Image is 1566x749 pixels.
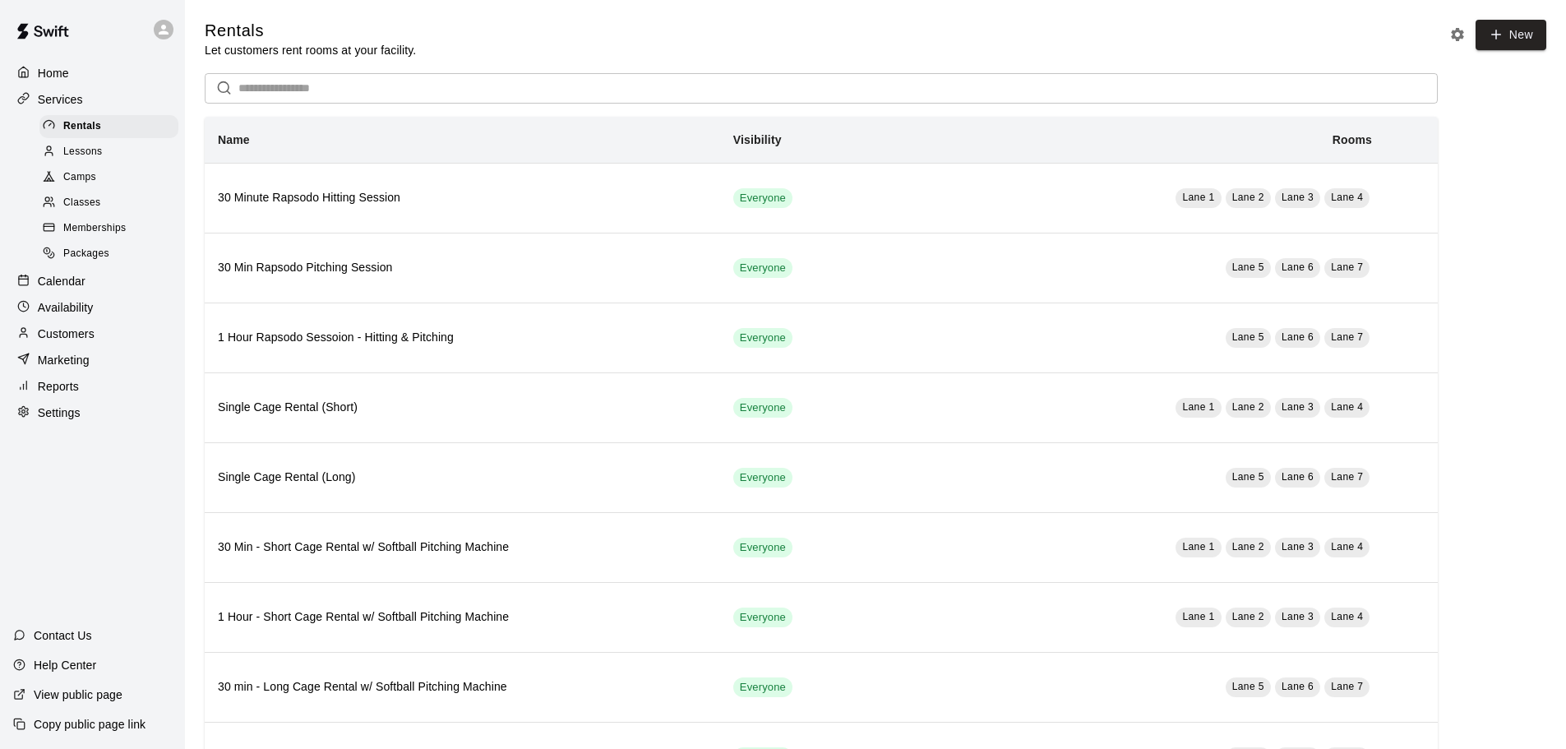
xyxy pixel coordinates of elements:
[1232,681,1264,692] span: Lane 5
[34,627,92,644] p: Contact Us
[34,716,146,733] p: Copy public page link
[1282,681,1314,692] span: Lane 6
[218,259,707,277] h6: 30 Min Rapsodo Pitching Session
[733,610,792,626] span: Everyone
[1232,331,1264,343] span: Lane 5
[1282,331,1314,343] span: Lane 6
[1232,261,1264,273] span: Lane 5
[63,169,96,186] span: Camps
[733,133,782,146] b: Visibility
[39,141,178,164] div: Lessons
[39,165,185,191] a: Camps
[1182,541,1214,553] span: Lane 1
[1331,192,1363,203] span: Lane 4
[1232,401,1264,413] span: Lane 2
[733,261,792,276] span: Everyone
[218,469,707,487] h6: Single Cage Rental (Long)
[39,166,178,189] div: Camps
[218,608,707,626] h6: 1 Hour - Short Cage Rental w/ Softball Pitching Machine
[1331,471,1363,483] span: Lane 7
[1182,192,1214,203] span: Lane 1
[1282,541,1314,553] span: Lane 3
[218,189,707,207] h6: 30 Minute Rapsodo Hitting Session
[38,326,95,342] p: Customers
[63,195,100,211] span: Classes
[733,680,792,696] span: Everyone
[218,539,707,557] h6: 30 Min - Short Cage Rental w/ Softball Pitching Machine
[1331,681,1363,692] span: Lane 7
[39,192,178,215] div: Classes
[1331,541,1363,553] span: Lane 4
[38,273,85,289] p: Calendar
[218,329,707,347] h6: 1 Hour Rapsodo Sessoion - Hitting & Pitching
[733,331,792,346] span: Everyone
[39,113,185,139] a: Rentals
[1476,20,1546,50] a: New
[733,191,792,206] span: Everyone
[38,352,90,368] p: Marketing
[63,118,101,135] span: Rentals
[733,677,792,697] div: This service is visible to all of your customers
[38,405,81,421] p: Settings
[39,243,178,266] div: Packages
[39,217,178,240] div: Memberships
[733,468,792,488] div: This service is visible to all of your customers
[38,91,83,108] p: Services
[1331,401,1363,413] span: Lane 4
[205,20,416,42] h5: Rentals
[13,321,172,346] a: Customers
[1232,541,1264,553] span: Lane 2
[218,133,250,146] b: Name
[1282,401,1314,413] span: Lane 3
[733,188,792,208] div: This service is visible to all of your customers
[733,258,792,278] div: This service is visible to all of your customers
[38,65,69,81] p: Home
[34,687,122,703] p: View public page
[1333,133,1372,146] b: Rooms
[1331,331,1363,343] span: Lane 7
[39,242,185,267] a: Packages
[63,246,109,262] span: Packages
[733,608,792,627] div: This service is visible to all of your customers
[1331,611,1363,622] span: Lane 4
[34,657,96,673] p: Help Center
[13,400,172,425] a: Settings
[13,61,172,86] a: Home
[39,216,185,242] a: Memberships
[1282,192,1314,203] span: Lane 3
[1232,471,1264,483] span: Lane 5
[1282,261,1314,273] span: Lane 6
[1182,611,1214,622] span: Lane 1
[1232,192,1264,203] span: Lane 2
[13,87,172,112] div: Services
[733,398,792,418] div: This service is visible to all of your customers
[39,115,178,138] div: Rentals
[1232,611,1264,622] span: Lane 2
[1331,261,1363,273] span: Lane 7
[63,144,103,160] span: Lessons
[733,538,792,557] div: This service is visible to all of your customers
[1282,611,1314,622] span: Lane 3
[38,299,94,316] p: Availability
[733,328,792,348] div: This service is visible to all of your customers
[733,540,792,556] span: Everyone
[39,191,185,216] a: Classes
[218,399,707,417] h6: Single Cage Rental (Short)
[218,678,707,696] h6: 30 min - Long Cage Rental w/ Softball Pitching Machine
[205,42,416,58] p: Let customers rent rooms at your facility.
[1182,401,1214,413] span: Lane 1
[733,400,792,416] span: Everyone
[1445,22,1470,47] button: Rental settings
[39,139,185,164] a: Lessons
[13,295,172,320] a: Availability
[1282,471,1314,483] span: Lane 6
[38,378,79,395] p: Reports
[13,374,172,399] a: Reports
[13,269,172,294] a: Calendar
[13,348,172,372] a: Marketing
